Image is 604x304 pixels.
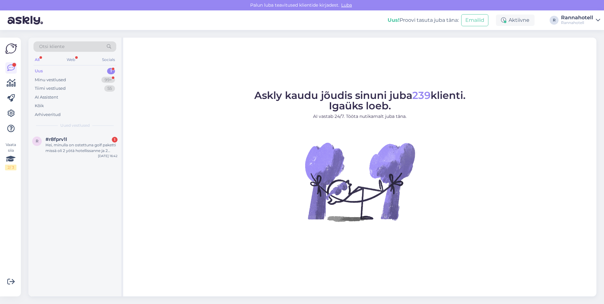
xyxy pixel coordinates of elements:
div: 1 [112,137,118,143]
div: 2 / 3 [5,165,16,170]
div: Arhiveeritud [35,112,61,118]
div: 55 [104,85,115,92]
div: Socials [101,56,116,64]
img: No Chat active [303,125,417,239]
span: Uued vestlused [60,123,90,128]
div: Uus [35,68,43,74]
div: Vaata siia [5,142,16,170]
span: 239 [412,89,431,101]
p: AI vastab 24/7. Tööta nutikamalt juba täna. [254,113,466,120]
div: Rannahotell [561,20,593,25]
div: Proovi tasuta juba täna: [388,16,459,24]
button: Emailid [461,14,488,26]
span: Askly kaudu jõudis sinuni juba klienti. Igaüks loeb. [254,89,466,112]
div: Rannahotell [561,15,593,20]
div: 1 [107,68,115,74]
div: Tiimi vestlused [35,85,66,92]
div: Minu vestlused [35,77,66,83]
span: Luba [339,2,354,8]
a: RannahotellRannahotell [561,15,600,25]
div: Aktiivne [496,15,535,26]
div: Hei, minulla on ostettuna golf paketti missä oli 2 yötä hotellissanne ja 2 green feetä per pelaaj... [45,142,118,154]
div: [DATE] 16:42 [98,154,118,158]
div: R [550,16,559,25]
div: Web [65,56,76,64]
div: AI Assistent [35,94,58,100]
b: Uus! [388,17,400,23]
span: Otsi kliente [39,43,64,50]
span: r [36,139,39,143]
div: All [33,56,41,64]
div: Kõik [35,103,44,109]
span: #r8fprv1l [45,137,67,142]
img: Askly Logo [5,43,17,55]
div: 99+ [101,77,115,83]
